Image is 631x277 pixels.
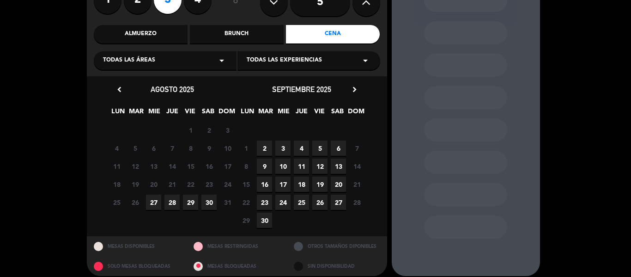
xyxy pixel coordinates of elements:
[257,177,272,192] span: 16
[312,106,327,121] span: VIE
[220,195,235,210] span: 31
[183,141,198,156] span: 8
[312,159,328,174] span: 12
[272,85,331,94] span: septiembre 2025
[257,159,272,174] span: 9
[87,256,187,276] div: SOLO MESAS BLOQUEADAS
[238,159,254,174] span: 8
[257,213,272,228] span: 30
[183,177,198,192] span: 22
[360,55,371,66] i: arrow_drop_down
[331,177,346,192] span: 20
[331,141,346,156] span: 6
[312,177,328,192] span: 19
[287,256,387,276] div: SIN DISPONIBILIDAD
[183,195,198,210] span: 29
[201,141,217,156] span: 9
[127,195,143,210] span: 26
[87,236,187,256] div: MESAS DISPONIBLES
[201,195,217,210] span: 30
[220,159,235,174] span: 17
[146,177,161,192] span: 20
[200,106,216,121] span: SAB
[183,123,198,138] span: 1
[110,106,126,121] span: LUN
[238,213,254,228] span: 29
[187,236,287,256] div: MESAS RESTRINGIDAS
[146,159,161,174] span: 13
[294,141,309,156] span: 4
[312,195,328,210] span: 26
[247,56,322,65] span: Todas las experiencias
[115,85,124,94] i: chevron_left
[238,195,254,210] span: 22
[275,195,291,210] span: 24
[216,55,227,66] i: arrow_drop_down
[109,141,124,156] span: 4
[331,195,346,210] span: 27
[183,159,198,174] span: 15
[349,177,364,192] span: 21
[220,177,235,192] span: 24
[127,141,143,156] span: 5
[349,195,364,210] span: 28
[294,159,309,174] span: 11
[201,159,217,174] span: 16
[275,141,291,156] span: 3
[331,159,346,174] span: 13
[164,159,180,174] span: 14
[187,256,287,276] div: MESAS BLOQUEADAS
[294,106,309,121] span: JUE
[257,141,272,156] span: 2
[164,177,180,192] span: 21
[164,106,180,121] span: JUE
[218,106,234,121] span: DOM
[349,141,364,156] span: 7
[201,177,217,192] span: 23
[240,106,255,121] span: LUN
[330,106,345,121] span: SAB
[94,25,188,43] div: Almuerzo
[220,123,235,138] span: 3
[127,177,143,192] span: 19
[312,141,328,156] span: 5
[182,106,198,121] span: VIE
[164,195,180,210] span: 28
[146,106,162,121] span: MIE
[220,141,235,156] span: 10
[128,106,144,121] span: MAR
[287,236,387,256] div: OTROS TAMAÑOS DIPONIBLES
[201,123,217,138] span: 2
[127,159,143,174] span: 12
[103,56,155,65] span: Todas las áreas
[348,106,363,121] span: DOM
[275,159,291,174] span: 10
[275,177,291,192] span: 17
[276,106,291,121] span: MIE
[294,177,309,192] span: 18
[146,195,161,210] span: 27
[146,141,161,156] span: 6
[190,25,284,43] div: Brunch
[238,177,254,192] span: 15
[109,177,124,192] span: 18
[294,195,309,210] span: 25
[164,141,180,156] span: 7
[258,106,273,121] span: MAR
[238,141,254,156] span: 1
[350,85,359,94] i: chevron_right
[349,159,364,174] span: 14
[286,25,380,43] div: Cena
[257,195,272,210] span: 23
[109,159,124,174] span: 11
[109,195,124,210] span: 25
[151,85,194,94] span: agosto 2025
